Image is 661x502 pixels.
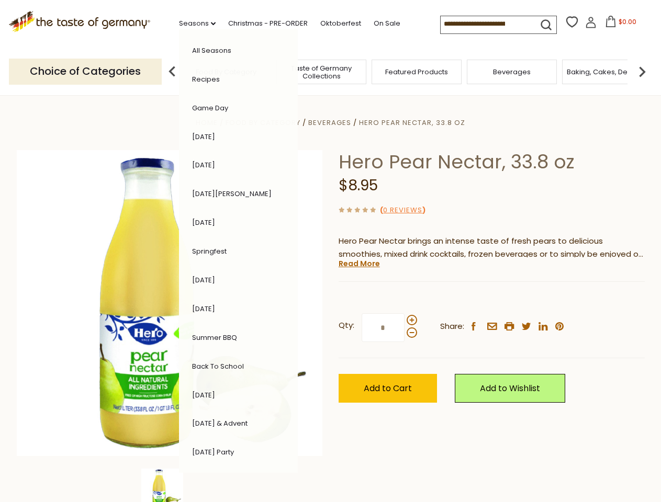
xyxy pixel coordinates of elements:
p: Choice of Categories [9,59,162,84]
a: Baking, Cakes, Desserts [567,68,648,76]
a: On Sale [374,18,400,29]
strong: Qty: [339,319,354,332]
input: Qty: [362,313,405,342]
span: $8.95 [339,175,378,196]
a: [DATE] [192,390,215,400]
button: $0.00 [599,16,643,31]
span: Share: [440,320,464,333]
a: 0 Reviews [383,205,422,216]
a: Game Day [192,103,228,113]
a: Oktoberfest [320,18,361,29]
a: Recipes [192,74,220,84]
a: Springfest [192,246,227,256]
span: ( ) [380,205,425,215]
a: [DATE] [192,132,215,142]
img: previous arrow [162,61,183,82]
a: [DATE] & Advent [192,418,248,428]
a: [DATE] Party [192,447,234,457]
img: next arrow [632,61,653,82]
h1: Hero Pear Nectar, 33.8 oz [339,150,645,174]
a: Back to School [192,361,244,371]
p: Hero Pear Nectar brings an intense taste of fresh pears to delicious smoothies, mixed drink cockt... [339,235,645,261]
a: Featured Products [385,68,448,76]
span: $0.00 [619,17,636,26]
a: [DATE] [192,160,215,170]
a: Hero Pear Nectar, 33.8 oz [359,118,465,128]
a: All Seasons [192,45,231,55]
a: [DATE] [192,275,215,285]
a: Christmas - PRE-ORDER [228,18,308,29]
a: Taste of Germany Collections [279,64,363,80]
button: Add to Cart [339,374,437,403]
a: Beverages [308,118,351,128]
a: [DATE] [192,304,215,314]
img: Hero Pear Nectar, 33.8 oz [17,150,323,456]
a: Summer BBQ [192,333,237,343]
a: Add to Wishlist [455,374,565,403]
a: [DATE] [192,218,215,227]
a: Read More [339,258,380,269]
a: Seasons [179,18,216,29]
a: Beverages [493,68,531,76]
a: [DATE][PERSON_NAME] [192,189,272,199]
span: Add to Cart [364,382,412,394]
